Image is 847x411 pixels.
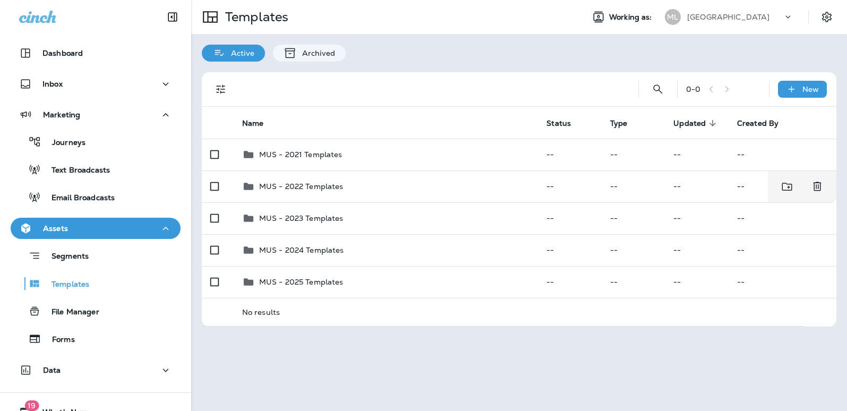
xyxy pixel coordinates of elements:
p: Marketing [43,110,80,119]
p: Journeys [41,138,85,148]
span: Type [610,118,641,128]
td: -- [665,170,729,202]
td: -- [729,234,836,266]
td: -- [538,202,602,234]
td: -- [729,266,836,298]
td: -- [538,139,602,170]
button: Dashboard [11,42,181,64]
td: -- [538,170,602,202]
button: Move to folder [776,176,798,198]
button: Filters [210,79,232,100]
button: File Manager [11,300,181,322]
span: Working as: [609,13,654,22]
button: Delete [807,176,828,198]
span: Status [546,119,571,128]
button: Text Broadcasts [11,158,181,181]
p: Email Broadcasts [41,193,115,203]
td: -- [538,234,602,266]
button: Forms [11,328,181,350]
span: Name [242,119,264,128]
td: -- [665,139,729,170]
span: Updated [673,118,720,128]
td: -- [729,139,836,170]
p: MUS - 2022 Templates [259,182,344,191]
p: New [802,85,819,93]
span: Status [546,118,585,128]
span: 19 [24,400,39,411]
button: Email Broadcasts [11,186,181,208]
p: MUS - 2021 Templates [259,150,343,159]
p: Forms [41,335,75,345]
p: Templates [41,280,89,290]
td: No results [234,298,805,326]
p: Inbox [42,80,63,88]
p: Active [226,49,254,57]
button: Templates [11,272,181,295]
td: -- [602,202,665,234]
td: -- [602,234,665,266]
button: Inbox [11,73,181,95]
td: -- [729,170,805,202]
button: Journeys [11,131,181,153]
button: Assets [11,218,181,239]
p: Text Broadcasts [41,166,110,176]
td: -- [602,266,665,298]
p: Dashboard [42,49,83,57]
td: -- [538,266,602,298]
button: Collapse Sidebar [158,6,187,28]
button: Data [11,359,181,381]
button: Marketing [11,104,181,125]
p: File Manager [41,307,99,318]
p: MUS - 2025 Templates [259,278,344,286]
p: MUS - 2024 Templates [259,246,344,254]
p: [GEOGRAPHIC_DATA] [687,13,769,21]
div: ML [665,9,681,25]
p: Archived [297,49,335,57]
p: Data [43,366,61,374]
p: Templates [221,9,288,25]
td: -- [665,202,729,234]
button: Segments [11,244,181,267]
span: Type [610,119,628,128]
div: 0 - 0 [686,85,700,93]
button: Settings [817,7,836,27]
p: Assets [43,224,68,233]
td: -- [665,266,729,298]
button: Search Templates [647,79,669,100]
td: -- [602,139,665,170]
td: -- [729,202,836,234]
span: Created By [737,118,792,128]
span: Name [242,118,278,128]
p: MUS - 2023 Templates [259,214,344,222]
span: Updated [673,119,706,128]
td: -- [665,234,729,266]
p: Segments [41,252,89,262]
td: -- [602,170,665,202]
span: Created By [737,119,778,128]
